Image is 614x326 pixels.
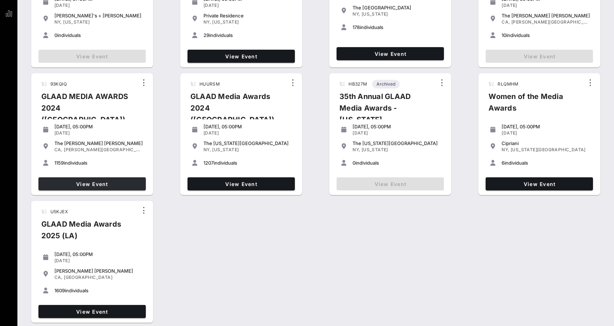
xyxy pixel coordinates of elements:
[353,160,355,166] span: 0
[54,140,143,146] div: The [PERSON_NAME] [PERSON_NAME]
[502,140,590,146] div: Cipriani
[203,160,292,166] div: individuals
[54,130,143,136] div: [DATE]
[486,177,593,190] a: View Event
[502,32,590,38] div: individuals
[353,124,441,129] div: [DATE], 05:00PM
[362,11,388,17] span: [US_STATE]
[334,91,436,131] div: 35th Annual GLAAD Media Awards - [US_STATE]
[511,19,598,25] span: [PERSON_NAME][GEOGRAPHIC_DATA]
[502,160,590,166] div: individuals
[203,160,214,166] span: 1207
[353,11,360,17] span: NY,
[339,51,441,57] span: View Event
[190,53,292,59] span: View Event
[203,130,292,136] div: [DATE]
[54,288,143,293] div: individuals
[54,32,57,38] span: 0
[483,91,584,120] div: Women of the Media Awards
[63,19,90,25] span: [US_STATE]
[353,130,441,136] div: [DATE]
[502,124,590,129] div: [DATE], 05:00PM
[489,181,590,187] span: View Event
[54,160,64,166] span: 1159
[203,3,292,8] div: [DATE]
[54,160,143,166] div: individuals
[353,160,441,166] div: individuals
[337,47,444,60] a: View Event
[203,13,292,18] div: Private Residence
[188,177,295,190] a: View Event
[502,32,506,38] span: 10
[349,81,367,87] span: HB327M
[190,181,292,187] span: View Event
[203,147,211,152] span: NY,
[212,19,239,25] span: [US_STATE]
[38,305,146,318] a: View Event
[203,140,292,146] div: The [US_STATE][GEOGRAPHIC_DATA]
[502,3,590,8] div: [DATE]
[376,80,395,88] span: Archived
[498,81,518,87] span: RLQMHM
[502,13,590,18] div: The [PERSON_NAME] [PERSON_NAME]
[54,275,63,280] span: CA,
[54,3,143,8] div: [DATE]
[502,130,590,136] div: [DATE]
[203,32,209,38] span: 29
[54,13,143,18] div: [PERSON_NAME]'s + [PERSON_NAME]
[212,147,239,152] span: [US_STATE]
[203,32,292,38] div: individuals
[54,258,143,264] div: [DATE]
[50,209,68,214] span: U5KJEX
[353,147,360,152] span: NY,
[54,32,143,38] div: individuals
[54,268,143,274] div: [PERSON_NAME] [PERSON_NAME]
[54,19,62,25] span: NY,
[502,147,509,152] span: NY,
[36,218,138,247] div: GLAAD Media Awards 2025 (LA)
[362,147,388,152] span: [US_STATE]
[41,181,143,187] span: View Event
[353,24,360,30] span: 178
[502,160,504,166] span: 6
[50,81,67,87] span: 93KQIQ
[188,50,295,63] a: View Event
[511,147,586,152] span: [US_STATE][GEOGRAPHIC_DATA]
[502,19,510,25] span: CA,
[64,147,150,152] span: [PERSON_NAME][GEOGRAPHIC_DATA]
[38,177,146,190] a: View Event
[54,147,63,152] span: CA,
[353,140,441,146] div: The [US_STATE][GEOGRAPHIC_DATA]
[64,275,112,280] span: [GEOGRAPHIC_DATA]
[54,124,143,129] div: [DATE], 05:00PM
[199,81,220,87] span: HUURSM
[353,5,441,11] div: The [GEOGRAPHIC_DATA]
[41,309,143,315] span: View Event
[203,124,292,129] div: [DATE], 05:00PM
[353,24,441,30] div: individuals
[54,288,65,293] span: 1609
[54,251,143,257] div: [DATE], 05:00PM
[203,19,211,25] span: NY,
[36,91,138,131] div: GLAAD MEDIA AWARDS 2024 ([GEOGRAPHIC_DATA])
[185,91,287,131] div: GLAAD Media Awards 2024 ([GEOGRAPHIC_DATA])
